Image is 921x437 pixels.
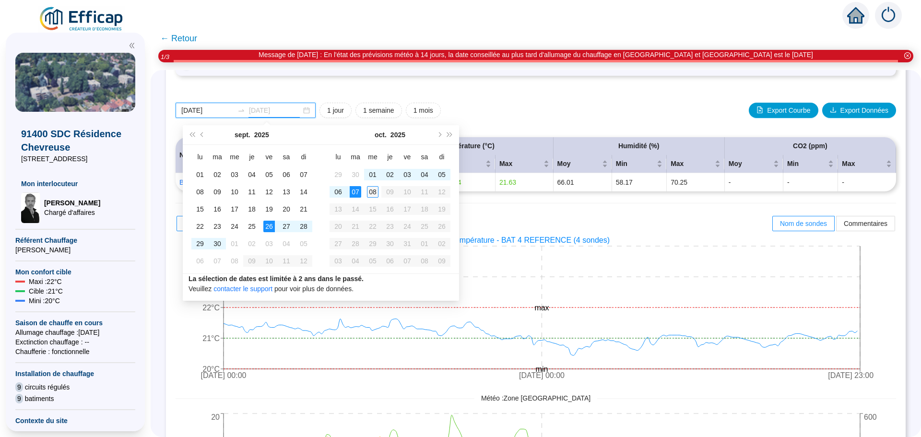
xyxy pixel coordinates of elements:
div: 03 [332,255,344,267]
th: Moy [725,155,783,173]
div: 05 [298,238,309,249]
td: 2025-09-29 [330,166,347,183]
span: 1 semaine [363,106,394,116]
td: 2025-10-02 [381,166,399,183]
td: 2025-09-23 [209,218,226,235]
div: 08 [194,186,206,198]
td: 2025-10-06 [191,252,209,270]
td: 2025-09-29 [191,235,209,252]
div: 17 [401,203,413,215]
th: Min [612,155,667,173]
div: 19 [263,203,275,215]
input: Date de début [181,106,234,116]
td: - [838,173,896,191]
th: Min [783,155,838,173]
div: 31 [401,238,413,249]
td: 2025-11-06 [381,252,399,270]
th: di [433,149,450,166]
button: Choisissez une année [390,125,405,144]
div: 11 [419,186,430,198]
td: 2025-11-07 [399,252,416,270]
th: CO2 (ppm) [725,137,896,155]
td: 2025-10-09 [243,252,260,270]
img: alerts [875,2,902,29]
td: 2025-09-01 [191,166,209,183]
div: 30 [384,238,396,249]
th: sa [416,149,433,166]
td: 2025-10-13 [330,201,347,218]
span: file-image [756,106,763,113]
span: close-circle [904,52,911,59]
div: 01 [194,169,206,180]
td: 2025-11-04 [347,252,364,270]
div: Veuillez pour voir plus de données. [189,274,453,294]
div: 29 [367,238,378,249]
td: 2025-10-18 [416,201,433,218]
td: 2025-10-10 [399,183,416,201]
i: 1 / 3 [161,53,169,60]
td: 2025-10-28 [347,235,364,252]
div: 25 [246,221,258,232]
td: 2025-09-07 [295,166,312,183]
td: 2025-09-28 [295,218,312,235]
td: 2025-09-04 [243,166,260,183]
td: 2025-11-05 [364,252,381,270]
th: ma [209,149,226,166]
span: Allumage chauffage : [DATE] [15,328,135,337]
td: 2025-09-16 [209,201,226,218]
div: 26 [436,221,448,232]
span: circuits régulés [25,382,70,392]
div: 05 [436,169,448,180]
div: 19 [436,203,448,215]
button: Mois précédent (PageUp) [197,125,208,144]
span: 1 jour [327,106,344,116]
img: Chargé d'affaires [21,192,40,223]
div: 23 [212,221,223,232]
td: 2025-10-16 [381,201,399,218]
span: Export Données [840,106,888,116]
td: 2025-10-14 [347,201,364,218]
span: [STREET_ADDRESS] [21,154,130,164]
td: 2025-10-12 [295,252,312,270]
span: Installation de chauffage [15,369,135,378]
div: 18 [246,203,258,215]
td: 2025-10-20 [330,218,347,235]
td: 2025-09-26 [260,218,278,235]
div: 09 [246,255,258,267]
div: 11 [281,255,292,267]
span: Moy [729,159,771,169]
span: Max [842,159,884,169]
th: je [381,149,399,166]
div: 24 [229,221,240,232]
th: ve [399,149,416,166]
td: 2025-10-30 [381,235,399,252]
span: 1 mois [413,106,433,116]
div: 28 [350,238,361,249]
td: 2025-10-07 [209,252,226,270]
td: 2025-10-01 [364,166,381,183]
div: 25 [419,221,430,232]
td: 2025-09-10 [226,183,243,201]
tspan: max [534,304,549,312]
div: 01 [419,238,430,249]
th: di [295,149,312,166]
button: Export Courbe [749,103,818,118]
div: 20 [281,203,292,215]
span: 9 [15,382,23,392]
div: 18 [419,203,430,215]
th: sa [278,149,295,166]
span: ← Retour [160,32,197,45]
td: 2025-09-11 [243,183,260,201]
td: 2025-09-05 [260,166,278,183]
div: 02 [212,169,223,180]
td: 2025-10-25 [416,218,433,235]
td: 2025-09-24 [226,218,243,235]
td: 2025-09-21 [295,201,312,218]
td: 2025-10-15 [364,201,381,218]
span: home [847,7,864,24]
div: 12 [263,186,275,198]
td: 2025-10-02 [243,235,260,252]
td: 2025-09-25 [243,218,260,235]
button: Choisissez un mois [235,125,250,144]
td: 2025-10-27 [330,235,347,252]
